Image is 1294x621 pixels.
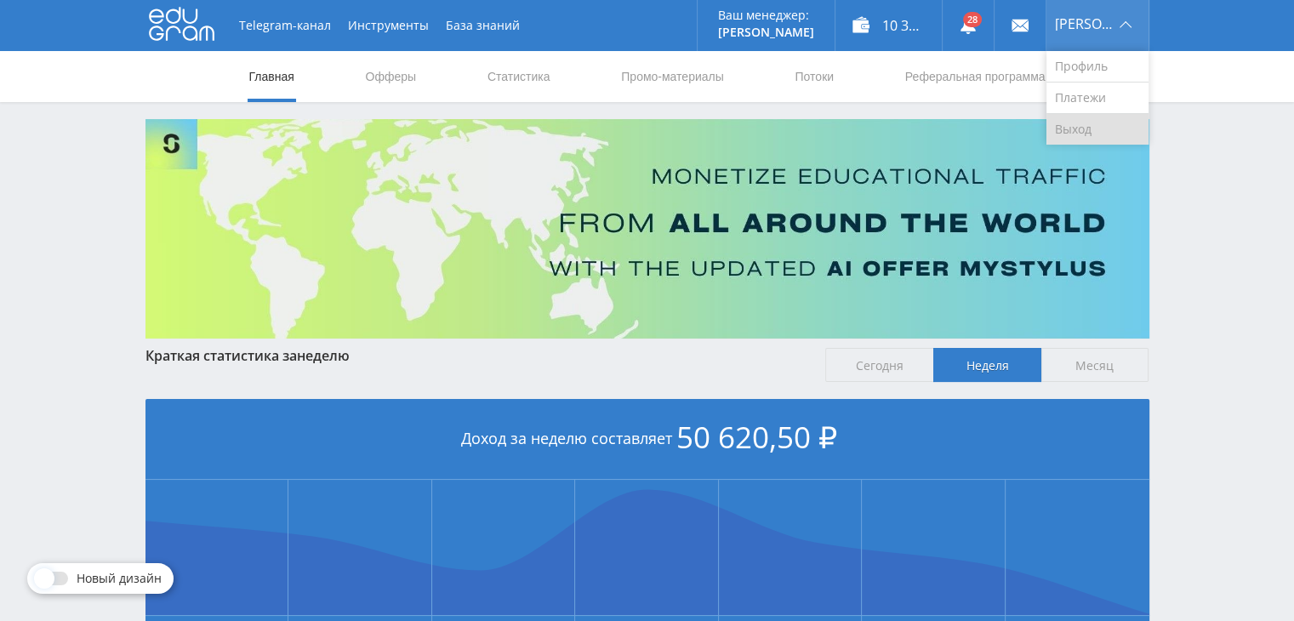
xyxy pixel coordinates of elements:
img: Banner [145,119,1149,339]
span: Новый дизайн [77,572,162,585]
p: Ваш менеджер: [718,9,814,22]
span: 50 620,50 ₽ [676,417,837,457]
div: Краткая статистика за [145,348,809,363]
a: Офферы [364,51,419,102]
span: неделю [297,346,350,365]
div: Доход за неделю составляет [145,399,1149,480]
a: Главная [248,51,296,102]
a: Профиль [1046,51,1149,83]
a: Потоки [793,51,835,102]
span: Неделя [933,348,1041,382]
p: [PERSON_NAME] [718,26,814,39]
a: Промо-материалы [619,51,725,102]
a: Реферальная программа [904,51,1047,102]
a: Платежи [1046,83,1149,114]
span: Месяц [1041,348,1149,382]
span: [PERSON_NAME] [1055,17,1114,31]
a: Статистика [486,51,552,102]
a: Выход [1046,114,1149,145]
span: Сегодня [825,348,933,382]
